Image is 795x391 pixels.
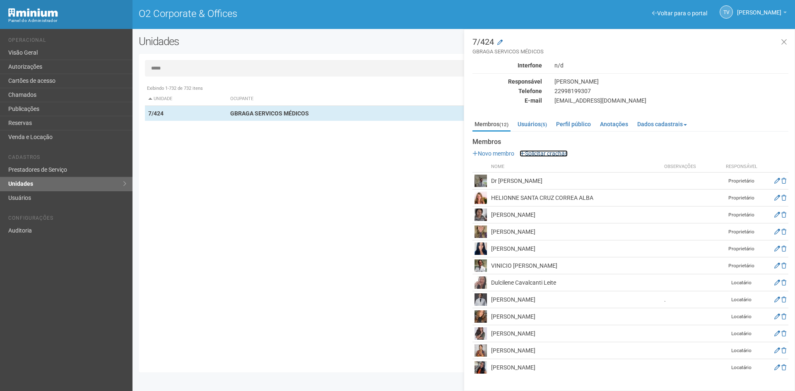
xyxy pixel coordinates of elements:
[8,8,58,17] img: Minium
[721,257,762,274] td: Proprietário
[774,330,780,337] a: Editar membro
[635,118,689,130] a: Dados cadastrais
[781,211,786,218] a: Excluir membro
[472,118,511,132] a: Membros(12)
[475,361,487,374] img: user.png
[475,242,487,255] img: user.png
[721,308,762,325] td: Locatário
[497,38,503,47] a: Modificar a unidade
[721,325,762,342] td: Locatário
[541,122,547,127] small: (5)
[774,211,780,218] a: Editar membro
[721,190,762,206] td: Proprietário
[774,364,780,371] a: Editar membro
[774,194,780,201] a: Editar membro
[139,8,458,19] h1: O2 Corporate & Offices
[489,240,662,257] td: [PERSON_NAME]
[721,291,762,308] td: Locatário
[8,215,126,224] li: Configurações
[781,330,786,337] a: Excluir membro
[475,344,487,357] img: user.png
[721,161,762,173] th: Responsável
[466,97,548,104] div: E-mail
[781,178,786,184] a: Excluir membro
[548,78,795,85] div: [PERSON_NAME]
[516,118,549,130] a: Usuários(5)
[721,223,762,240] td: Proprietário
[8,154,126,163] li: Cadastros
[781,194,786,201] a: Excluir membro
[721,240,762,257] td: Proprietário
[781,364,786,371] a: Excluir membro
[472,48,788,55] small: GBRAGA SERVICOS MÉDICOS
[475,293,487,306] img: user.png
[781,228,786,235] a: Excluir membro
[737,10,787,17] a: [PERSON_NAME]
[489,223,662,240] td: [PERSON_NAME]
[721,274,762,291] td: Locatário
[720,5,733,19] a: TV
[774,296,780,303] a: Editar membro
[781,279,786,286] a: Excluir membro
[145,92,227,106] th: Unidade: activate to sort column descending
[548,87,795,95] div: 22998199307
[774,262,780,269] a: Editar membro
[489,190,662,206] td: HELIONNE SANTA CRUZ CORREA ALBA
[475,310,487,323] img: user.png
[548,62,795,69] div: n/d
[781,245,786,252] a: Excluir membro
[148,110,164,117] strong: 7/424
[472,138,788,146] strong: Membros
[598,118,630,130] a: Anotações
[489,257,662,274] td: VINICIO [PERSON_NAME]
[475,225,487,238] img: user.png
[475,209,487,221] img: user.png
[489,291,662,308] td: [PERSON_NAME]
[489,206,662,223] td: [PERSON_NAME]
[489,359,662,376] td: [PERSON_NAME]
[475,192,487,204] img: user.png
[489,173,662,190] td: Dr [PERSON_NAME]
[472,150,514,157] a: Novo membro
[652,10,707,17] a: Voltar para o portal
[554,118,593,130] a: Perfil público
[774,178,780,184] a: Editar membro
[721,342,762,359] td: Locatário
[145,85,783,92] div: Exibindo 1-732 de 732 itens
[774,313,780,320] a: Editar membro
[489,161,662,173] th: Nome
[520,150,568,157] a: Solicitar crachás
[466,78,548,85] div: Responsável
[721,206,762,223] td: Proprietário
[781,347,786,354] a: Excluir membro
[139,35,402,48] h2: Unidades
[475,327,487,340] img: user.png
[489,325,662,342] td: [PERSON_NAME]
[489,342,662,359] td: [PERSON_NAME]
[548,97,795,104] div: [EMAIL_ADDRESS][DOMAIN_NAME]
[8,37,126,46] li: Operacional
[8,17,126,24] div: Painel do Administrador
[227,92,508,106] th: Ocupante: activate to sort column ascending
[475,175,487,187] img: user.png
[475,259,487,272] img: user.png
[489,274,662,291] td: Dulcilene Cavalcanti Leite
[466,62,548,69] div: Interfone
[662,291,721,308] td: .
[781,262,786,269] a: Excluir membro
[489,308,662,325] td: [PERSON_NAME]
[662,161,721,173] th: Observações
[774,245,780,252] a: Editar membro
[774,228,780,235] a: Editar membro
[781,313,786,320] a: Excluir membro
[774,279,780,286] a: Editar membro
[475,276,487,289] img: user.png
[472,38,788,55] h3: 7/424
[721,173,762,190] td: Proprietário
[774,347,780,354] a: Editar membro
[781,296,786,303] a: Excluir membro
[230,110,309,117] strong: GBRAGA SERVICOS MÉDICOS
[721,359,762,376] td: Locatário
[466,87,548,95] div: Telefone
[499,122,508,127] small: (12)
